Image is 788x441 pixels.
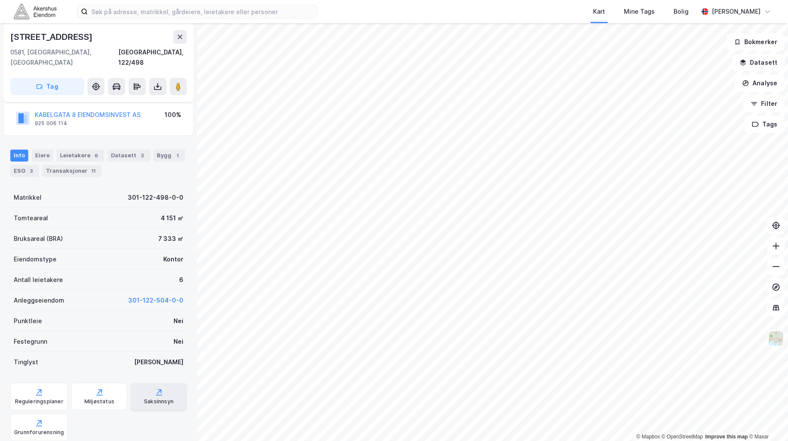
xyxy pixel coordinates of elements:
div: 6 [179,275,183,285]
div: 3 [27,167,36,175]
div: Transaksjoner [42,165,101,177]
div: Antall leietakere [14,275,63,285]
div: 7 333 ㎡ [158,234,183,244]
div: 1 [173,151,182,160]
div: [PERSON_NAME] [712,6,761,17]
div: Matrikkel [14,192,42,203]
div: [PERSON_NAME] [134,357,183,367]
a: OpenStreetMap [662,434,703,440]
div: 11 [89,167,98,175]
div: Anleggseiendom [14,295,64,306]
img: Z [768,330,784,347]
div: Kart [593,6,605,17]
button: Bokmerker [727,33,785,51]
input: Søk på adresse, matrikkel, gårdeiere, leietakere eller personer [88,5,317,18]
div: Miljøstatus [84,398,114,405]
div: Leietakere [57,150,104,162]
div: Bolig [674,6,689,17]
div: 100% [165,110,181,120]
div: Kontor [163,254,183,264]
button: Filter [743,95,785,112]
div: Info [10,150,28,162]
div: 6 [92,151,101,160]
button: 301-122-504-0-0 [128,295,183,306]
button: Tags [745,116,785,133]
div: Grunnforurensning [14,429,64,436]
div: Tinglyst [14,357,38,367]
div: 4 151 ㎡ [161,213,183,223]
img: akershus-eiendom-logo.9091f326c980b4bce74ccdd9f866810c.svg [14,4,57,19]
iframe: Chat Widget [745,400,788,441]
div: 301-122-498-0-0 [128,192,183,203]
div: [GEOGRAPHIC_DATA], 122/498 [118,47,187,68]
div: Bruksareal (BRA) [14,234,63,244]
div: Datasett [108,150,150,162]
button: Datasett [732,54,785,71]
div: [STREET_ADDRESS] [10,30,94,44]
div: Eiere [32,150,53,162]
a: Improve this map [705,434,748,440]
div: Bygg [153,150,185,162]
div: ESG [10,165,39,177]
div: Festegrunn [14,336,47,347]
div: Tomteareal [14,213,48,223]
div: Nei [174,316,183,326]
div: Nei [174,336,183,347]
div: Reguleringsplaner [15,398,63,405]
div: 925 006 114 [35,120,67,127]
div: Kontrollprogram for chat [745,400,788,441]
div: Punktleie [14,316,42,326]
div: 3 [138,151,147,160]
div: Eiendomstype [14,254,57,264]
div: Saksinnsyn [144,398,174,405]
div: Mine Tags [624,6,655,17]
button: Tag [10,78,84,95]
a: Mapbox [636,434,660,440]
button: Analyse [735,75,785,92]
div: 0581, [GEOGRAPHIC_DATA], [GEOGRAPHIC_DATA] [10,47,118,68]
